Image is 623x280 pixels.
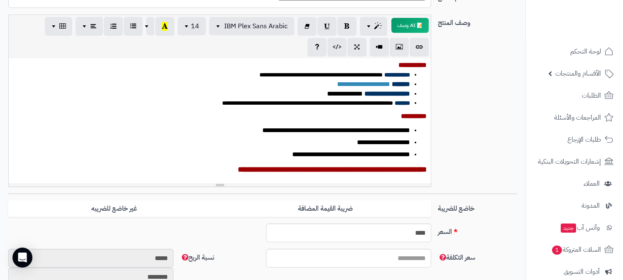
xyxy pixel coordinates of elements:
[561,224,576,233] span: جديد
[8,200,220,217] label: غير خاضع للضريبه
[582,90,601,101] span: الطلبات
[12,248,32,268] div: Open Intercom Messenger
[531,174,618,194] a: العملاء
[538,156,601,167] span: إشعارات التحويلات البنكية
[564,266,600,278] span: أدوات التسويق
[209,17,294,35] button: IBM Plex Sans Arabic
[531,218,618,238] a: وآتس آبجديد
[551,244,601,255] span: السلات المتروكة
[531,240,618,260] a: السلات المتروكة1
[570,46,601,57] span: لوحة التحكم
[584,178,600,189] span: العملاء
[581,200,600,211] span: المدونة
[438,253,475,263] span: سعر التكلفة
[560,222,600,233] span: وآتس آب
[435,200,520,214] label: خاضع للضريبة
[554,112,601,123] span: المراجعات والأسئلة
[435,15,520,28] label: وصف المنتج
[531,108,618,128] a: المراجعات والأسئلة
[391,18,429,33] button: 📝 AI وصف
[435,224,520,237] label: السعر
[180,253,214,263] span: نسبة الربح
[531,86,618,106] a: الطلبات
[191,21,199,31] span: 14
[555,68,601,79] span: الأقسام والمنتجات
[531,196,618,216] a: المدونة
[531,42,618,61] a: لوحة التحكم
[552,246,562,255] span: 1
[567,134,601,145] span: طلبات الإرجاع
[178,17,206,35] button: 14
[220,200,431,217] label: ضريبة القيمة المضافة
[531,152,618,172] a: إشعارات التحويلات البنكية
[224,21,288,31] span: IBM Plex Sans Arabic
[531,130,618,150] a: طلبات الإرجاع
